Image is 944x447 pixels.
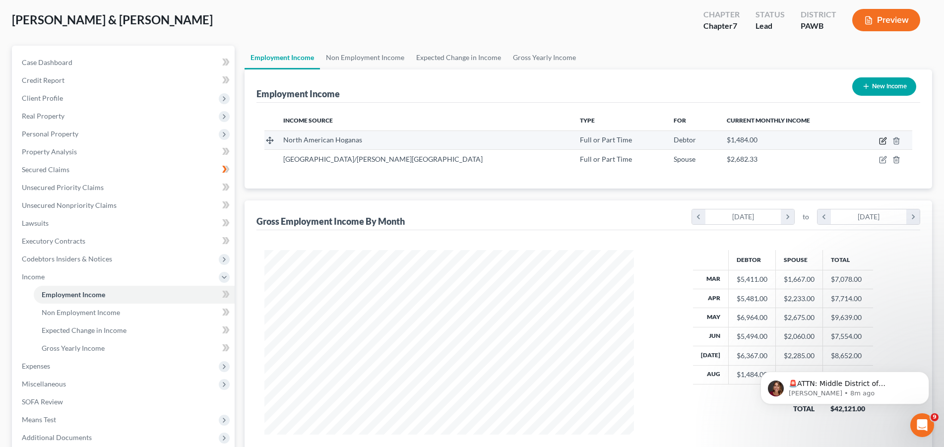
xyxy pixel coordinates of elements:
[22,272,45,281] span: Income
[22,255,112,263] span: Codebtors Insiders & Notices
[22,183,104,192] span: Unsecured Priority Claims
[22,433,92,442] span: Additional Documents
[245,46,320,69] a: Employment Income
[784,294,815,304] div: $2,233.00
[822,308,873,327] td: $9,639.00
[34,304,235,321] a: Non Employment Income
[733,21,737,30] span: 7
[22,201,117,209] span: Unsecured Nonpriority Claims
[693,308,729,327] th: May
[784,313,815,322] div: $2,675.00
[822,327,873,346] td: $7,554.00
[22,76,64,84] span: Credit Report
[822,289,873,308] td: $7,714.00
[22,112,64,120] span: Real Property
[14,143,235,161] a: Property Analysis
[14,232,235,250] a: Executory Contracts
[410,46,507,69] a: Expected Change in Income
[14,54,235,71] a: Case Dashboard
[507,46,582,69] a: Gross Yearly Income
[22,58,72,66] span: Case Dashboard
[737,370,767,380] div: $1,484.00
[22,219,49,227] span: Lawsuits
[931,413,939,421] span: 9
[14,196,235,214] a: Unsecured Nonpriority Claims
[755,9,785,20] div: Status
[693,327,729,346] th: Jun
[727,117,810,124] span: Current Monthly Income
[580,155,632,163] span: Full or Part Time
[705,209,781,224] div: [DATE]
[42,326,126,334] span: Expected Change in Income
[22,129,78,138] span: Personal Property
[775,250,822,270] th: Spouse
[674,117,686,124] span: For
[14,71,235,89] a: Credit Report
[34,339,235,357] a: Gross Yearly Income
[693,270,729,289] th: Mar
[283,155,483,163] span: [GEOGRAPHIC_DATA]/[PERSON_NAME][GEOGRAPHIC_DATA]
[14,214,235,232] a: Lawsuits
[803,212,809,222] span: to
[12,12,213,27] span: [PERSON_NAME] & [PERSON_NAME]
[737,331,767,341] div: $5,494.00
[852,9,920,31] button: Preview
[283,117,333,124] span: Income Source
[22,94,63,102] span: Client Profile
[852,77,916,96] button: New Income
[34,286,235,304] a: Employment Income
[737,294,767,304] div: $5,481.00
[737,313,767,322] div: $6,964.00
[737,274,767,284] div: $5,411.00
[910,413,934,437] iframe: Intercom live chat
[906,209,920,224] i: chevron_right
[692,209,705,224] i: chevron_left
[674,155,695,163] span: Spouse
[22,237,85,245] span: Executory Contracts
[320,46,410,69] a: Non Employment Income
[831,209,907,224] div: [DATE]
[781,209,794,224] i: chevron_right
[818,209,831,224] i: chevron_left
[22,415,56,424] span: Means Test
[727,155,757,163] span: $2,682.33
[728,250,775,270] th: Debtor
[42,308,120,317] span: Non Employment Income
[580,135,632,144] span: Full or Part Time
[674,135,696,144] span: Debtor
[822,270,873,289] td: $7,078.00
[693,346,729,365] th: [DATE]
[801,20,836,32] div: PAWB
[693,365,729,384] th: Aug
[22,362,50,370] span: Expenses
[22,165,69,174] span: Secured Claims
[822,250,873,270] th: Total
[42,290,105,299] span: Employment Income
[14,179,235,196] a: Unsecured Priority Claims
[34,321,235,339] a: Expected Change in Income
[755,20,785,32] div: Lead
[22,397,63,406] span: SOFA Review
[746,351,944,420] iframe: Intercom notifications message
[22,147,77,156] span: Property Analysis
[822,346,873,365] td: $8,652.00
[42,344,105,352] span: Gross Yearly Income
[703,9,740,20] div: Chapter
[737,351,767,361] div: $6,367.00
[256,215,405,227] div: Gross Employment Income By Month
[693,289,729,308] th: Apr
[784,274,815,284] div: $1,667.00
[580,117,595,124] span: Type
[22,380,66,388] span: Miscellaneous
[784,331,815,341] div: $2,060.00
[801,9,836,20] div: District
[14,161,235,179] a: Secured Claims
[283,135,362,144] span: North American Hoganas
[727,135,757,144] span: $1,484.00
[14,393,235,411] a: SOFA Review
[256,88,340,100] div: Employment Income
